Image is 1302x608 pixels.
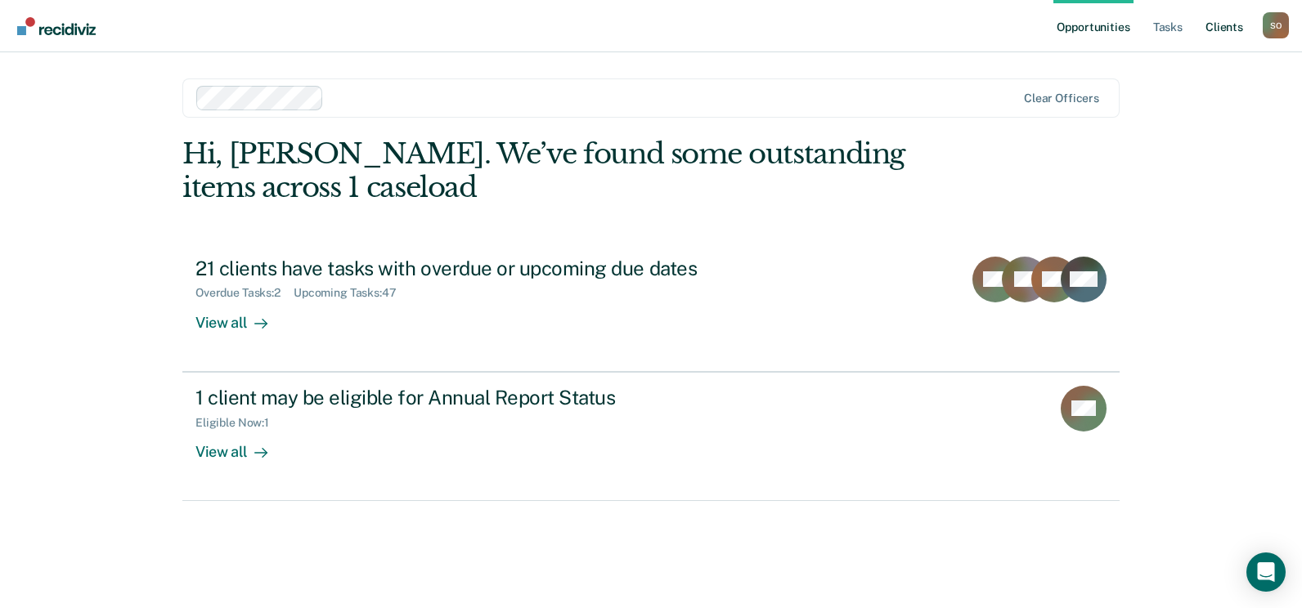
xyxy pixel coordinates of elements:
[1263,12,1289,38] div: S O
[182,372,1120,501] a: 1 client may be eligible for Annual Report StatusEligible Now:1View all
[195,286,294,300] div: Overdue Tasks : 2
[195,386,770,409] div: 1 client may be eligible for Annual Report Status
[1024,92,1099,105] div: Clear officers
[17,17,96,35] img: Recidiviz
[1246,552,1286,592] div: Open Intercom Messenger
[195,429,287,461] div: View all
[195,416,282,430] div: Eligible Now : 1
[1263,12,1289,38] button: Profile dropdown button
[182,137,932,204] div: Hi, [PERSON_NAME]. We’ve found some outstanding items across 1 caseload
[294,286,410,300] div: Upcoming Tasks : 47
[195,300,287,332] div: View all
[182,244,1120,372] a: 21 clients have tasks with overdue or upcoming due datesOverdue Tasks:2Upcoming Tasks:47View all
[195,257,770,280] div: 21 clients have tasks with overdue or upcoming due dates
